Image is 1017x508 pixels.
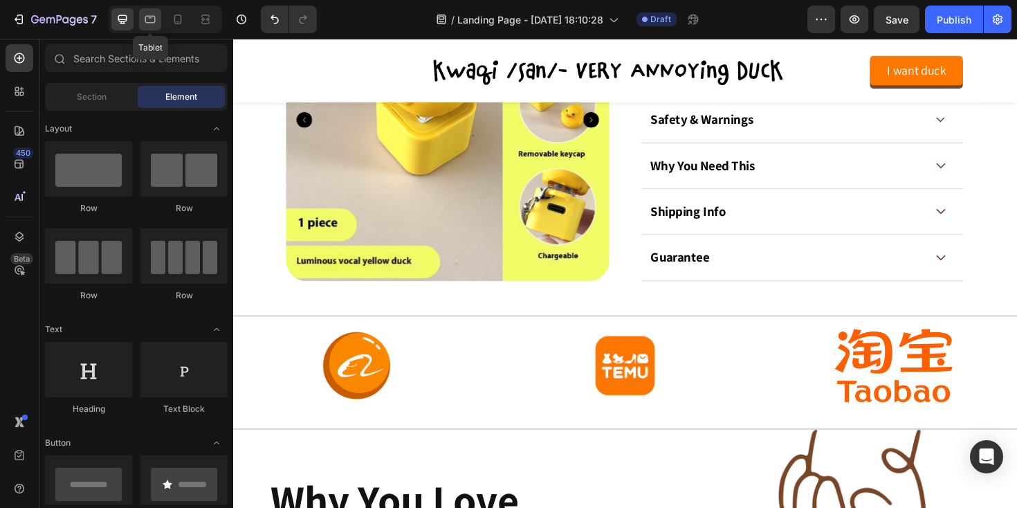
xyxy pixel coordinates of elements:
span: / [451,12,455,27]
div: Row [45,289,132,302]
span: Landing Page - [DATE] 18:10:28 [457,12,603,27]
img: gempages_581651773324788468-83f29673-f526-4fa2-9ada-113a1d7d5980.png [92,307,169,385]
div: Row [45,202,132,215]
p: Why You Need This [442,126,553,143]
button: Publish [925,6,983,33]
div: 450 [13,147,33,158]
div: Row [140,202,228,215]
button: Save [874,6,919,33]
strong: Safety & Warnings [442,76,551,94]
button: 7 [6,6,103,33]
div: Beta [10,253,33,264]
img: gempages_581651773324788468-1bad9377-cf44-4dd1-837b-4dfc0ec1fbc4.png [363,307,467,385]
div: Undo/Redo [261,6,317,33]
span: Toggle open [205,318,228,341]
span: Element [165,91,197,103]
span: Layout [45,123,72,135]
p: Shipping Info [442,174,522,192]
div: Heading [45,403,132,415]
div: Publish [937,12,971,27]
span: Draft [650,13,671,26]
img: gempages_581651773324788468-bc1d00a3-83f1-41ec-9e2a-28bd9450b221.png [637,307,762,385]
div: Text Block [140,403,228,415]
iframe: Design area [233,39,1017,508]
span: Toggle open [205,118,228,140]
p: Guarantee [442,223,504,240]
span: Toggle open [205,432,228,454]
span: Section [77,91,107,103]
div: Open Intercom Messenger [970,440,1003,473]
span: Button [45,437,71,449]
input: Search Sections & Elements [45,44,228,72]
button: Carousel Next Arrow [371,77,387,93]
p: 7 [91,11,97,28]
div: Row [140,289,228,302]
span: Save [886,14,908,26]
span: Text [45,323,62,336]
